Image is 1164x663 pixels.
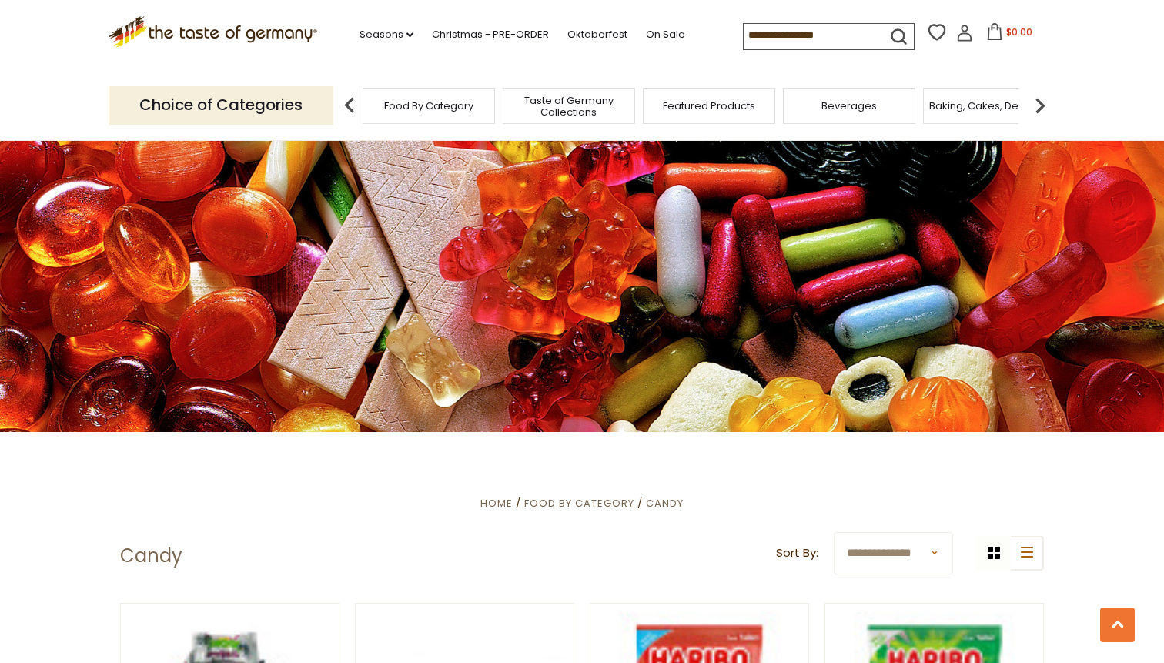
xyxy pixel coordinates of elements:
[976,23,1042,46] button: $0.00
[663,100,755,112] a: Featured Products
[1006,25,1032,39] span: $0.00
[929,100,1049,112] a: Baking, Cakes, Desserts
[109,86,333,124] p: Choice of Categories
[776,544,818,563] label: Sort By:
[384,100,473,112] a: Food By Category
[646,496,684,511] a: Candy
[507,95,630,118] a: Taste of Germany Collections
[524,496,634,511] a: Food By Category
[480,496,513,511] a: Home
[821,100,877,112] a: Beverages
[360,26,413,43] a: Seasons
[567,26,627,43] a: Oktoberfest
[646,26,685,43] a: On Sale
[1025,90,1055,121] img: next arrow
[432,26,549,43] a: Christmas - PRE-ORDER
[334,90,365,121] img: previous arrow
[120,544,182,568] h1: Candy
